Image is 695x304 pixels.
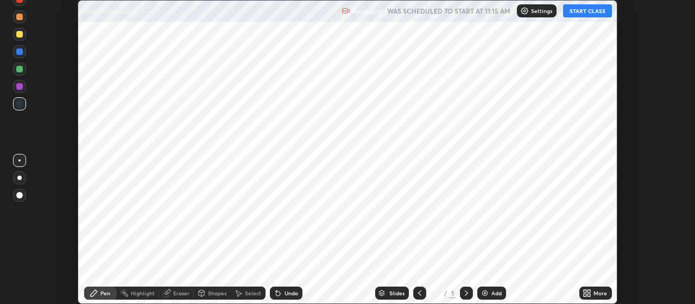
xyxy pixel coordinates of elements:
div: Undo [285,290,298,296]
img: recording.375f2c34.svg [342,7,350,15]
div: Select [245,290,261,296]
img: add-slide-button [481,289,489,297]
div: Shapes [208,290,226,296]
div: 1 [431,290,441,296]
h5: WAS SCHEDULED TO START AT 11:15 AM [387,6,510,16]
div: Pen [100,290,110,296]
div: Eraser [173,290,189,296]
p: Plant Morphology -5 [84,7,146,15]
div: Add [491,290,502,296]
p: Settings [531,8,552,14]
div: More [593,290,607,296]
div: 1 [449,288,456,298]
div: Highlight [131,290,155,296]
p: Recording [352,7,383,15]
button: START CLASS [563,4,612,17]
img: class-settings-icons [520,7,529,15]
div: Slides [389,290,405,296]
div: / [444,290,447,296]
